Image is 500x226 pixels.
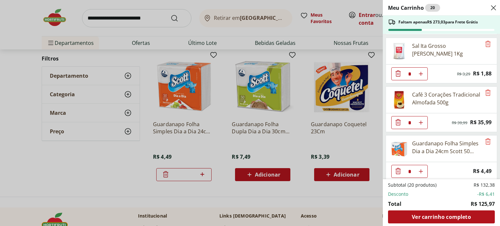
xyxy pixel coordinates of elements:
img: Café Três Corações Tradicional Almofada 500g [390,91,408,109]
div: Sal Ita Grosso [PERSON_NAME] 1Kg [412,42,481,58]
a: Ver carrinho completo [388,210,495,223]
button: Aumentar Quantidade [414,67,427,80]
button: Remove [484,40,492,48]
input: Quantidade Atual [405,165,414,178]
div: 20 [425,4,440,12]
span: Faltam apenas R$ 273,03 para Frete Grátis [398,20,478,25]
button: Diminuir Quantidade [392,116,405,129]
span: R$ 3,29 [457,72,470,77]
span: R$ 125,97 [471,200,495,208]
input: Quantidade Atual [405,116,414,129]
img: Principal [390,140,408,158]
span: Subtotal (20 produtos) [388,182,437,188]
button: Diminuir Quantidade [392,165,405,178]
div: Guardanapo Folha Simples Dia a Dia 24cm Scott 50 unidades [412,140,481,155]
button: Aumentar Quantidade [414,165,427,178]
span: R$ 4,49 [473,167,492,176]
h2: Meu Carrinho [388,4,440,12]
span: Total [388,200,401,208]
span: -R$ 6,41 [477,191,495,197]
div: Café 3 Corações Tradicional Almofada 500g [412,91,481,106]
span: R$ 35,99 [470,118,492,127]
button: Remove [484,138,492,146]
span: R$ 39,99 [452,120,467,126]
span: Ver carrinho completo [412,214,471,219]
span: Desconto [388,191,408,197]
button: Aumentar Quantidade [414,116,427,129]
span: R$ 132,38 [474,182,495,188]
img: Principal [390,42,408,60]
button: Diminuir Quantidade [392,67,405,80]
span: R$ 1,88 [473,69,492,78]
button: Remove [484,89,492,97]
input: Quantidade Atual [405,68,414,80]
